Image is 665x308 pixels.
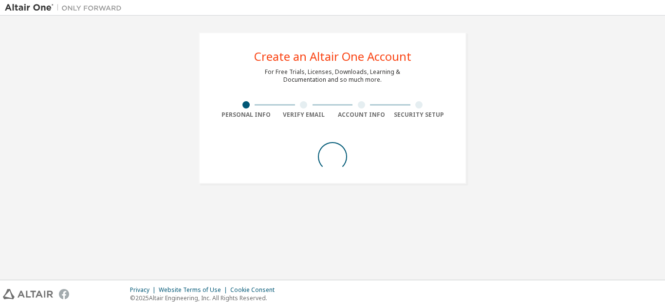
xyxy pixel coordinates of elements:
[275,111,333,119] div: Verify Email
[130,286,159,294] div: Privacy
[159,286,230,294] div: Website Terms of Use
[3,289,53,299] img: altair_logo.svg
[265,68,400,84] div: For Free Trials, Licenses, Downloads, Learning & Documentation and so much more.
[59,289,69,299] img: facebook.svg
[130,294,280,302] p: © 2025 Altair Engineering, Inc. All Rights Reserved.
[5,3,127,13] img: Altair One
[217,111,275,119] div: Personal Info
[390,111,448,119] div: Security Setup
[254,51,411,62] div: Create an Altair One Account
[230,286,280,294] div: Cookie Consent
[332,111,390,119] div: Account Info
